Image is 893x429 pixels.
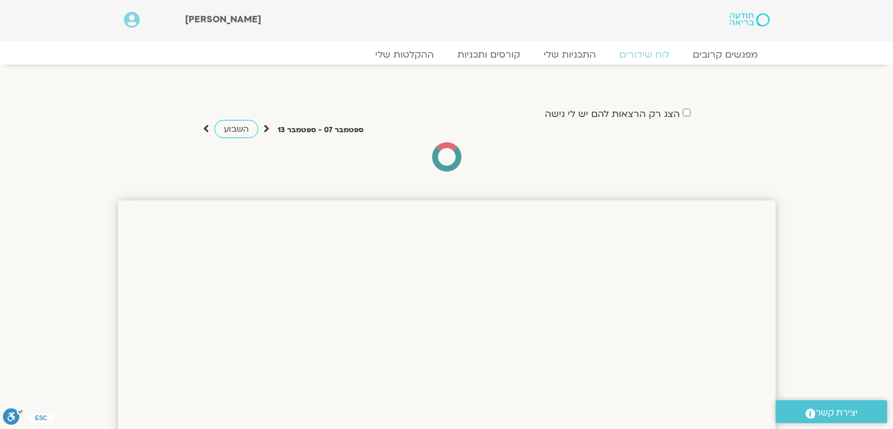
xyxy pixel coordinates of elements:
[446,49,532,61] a: קורסים ותכניות
[185,13,261,26] span: [PERSON_NAME]
[608,49,681,61] a: לוח שידורים
[532,49,608,61] a: התכניות שלי
[545,109,680,119] label: הצג רק הרצאות להם יש לי גישה
[224,123,249,135] span: השבוע
[363,49,446,61] a: ההקלטות שלי
[278,124,363,136] p: ספטמבר 07 - ספטמבר 13
[681,49,770,61] a: מפגשים קרובים
[816,405,858,421] span: יצירת קשר
[124,49,770,61] nav: Menu
[214,120,258,138] a: השבוע
[776,400,887,423] a: יצירת קשר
